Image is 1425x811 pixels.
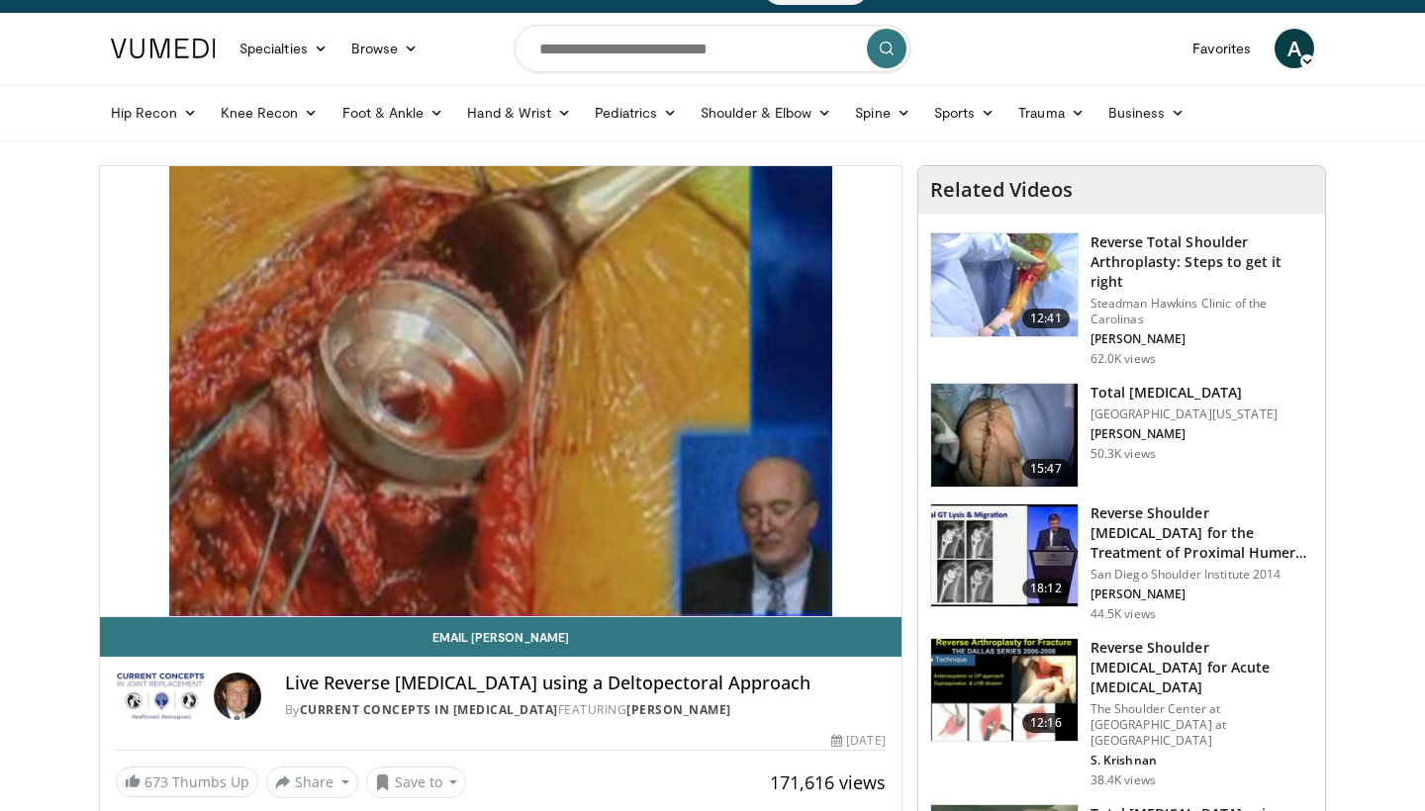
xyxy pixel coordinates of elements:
[455,93,583,133] a: Hand & Wrist
[266,766,358,798] button: Share
[100,166,902,617] video-js: Video Player
[931,639,1078,742] img: butch_reverse_arthroplasty_3.png.150x105_q85_crop-smart_upscale.jpg
[1022,309,1070,328] span: 12:41
[922,93,1007,133] a: Sports
[144,772,168,791] span: 673
[1091,701,1313,749] p: The Shoulder Center at [GEOGRAPHIC_DATA] at [GEOGRAPHIC_DATA]
[931,504,1078,607] img: Q2xRg7exoPLTwO8X4xMDoxOjA4MTsiGN.150x105_q85_crop-smart_upscale.jpg
[100,617,902,657] a: Email [PERSON_NAME]
[930,638,1313,788] a: 12:16 Reverse Shoulder [MEDICAL_DATA] for Acute [MEDICAL_DATA] The Shoulder Center at [GEOGRAPHIC...
[285,673,886,694] h4: Live Reverse [MEDICAL_DATA] using a Deltopectoral Approach
[228,29,339,68] a: Specialties
[1091,232,1313,292] h3: Reverse Total Shoulder Arthroplasty: Steps to get it right
[930,503,1313,622] a: 18:12 Reverse Shoulder [MEDICAL_DATA] for the Treatment of Proximal Humeral … San Diego Shoulder ...
[99,93,209,133] a: Hip Recon
[930,178,1073,202] h4: Related Videos
[209,93,331,133] a: Knee Recon
[1091,567,1313,583] p: San Diego Shoulder Institute 2014
[1091,406,1278,422] p: [GEOGRAPHIC_DATA][US_STATE]
[1181,29,1263,68] a: Favorites
[214,673,261,720] img: Avatar
[1022,713,1070,733] span: 12:16
[1091,772,1156,788] p: 38.4K views
[1022,579,1070,598] span: 18:12
[1091,586,1313,602] p: [PERSON_NAME]
[1091,351,1156,367] p: 62.0K views
[515,25,910,72] input: Search topics, interventions
[366,766,467,798] button: Save to
[1091,638,1313,697] h3: Reverse Shoulder [MEDICAL_DATA] for Acute [MEDICAL_DATA]
[583,93,689,133] a: Pediatrics
[1091,331,1313,347] p: [PERSON_NAME]
[931,384,1078,487] img: 38826_0000_3.png.150x105_q85_crop-smart_upscale.jpg
[300,701,558,718] a: Current Concepts in [MEDICAL_DATA]
[1022,459,1070,479] span: 15:47
[111,39,216,58] img: VuMedi Logo
[1091,503,1313,563] h3: Reverse Shoulder [MEDICAL_DATA] for the Treatment of Proximal Humeral …
[116,673,206,720] img: Current Concepts in Joint Replacement
[1091,296,1313,327] p: Steadman Hawkins Clinic of the Carolinas
[689,93,843,133] a: Shoulder & Elbow
[843,93,921,133] a: Spine
[1091,446,1156,462] p: 50.3K views
[339,29,430,68] a: Browse
[1091,383,1278,403] h3: Total [MEDICAL_DATA]
[1275,29,1314,68] a: A
[1096,93,1197,133] a: Business
[1006,93,1096,133] a: Trauma
[831,732,885,750] div: [DATE]
[626,701,731,718] a: [PERSON_NAME]
[930,232,1313,367] a: 12:41 Reverse Total Shoulder Arthroplasty: Steps to get it right Steadman Hawkins Clinic of the C...
[770,770,886,794] span: 171,616 views
[930,383,1313,488] a: 15:47 Total [MEDICAL_DATA] [GEOGRAPHIC_DATA][US_STATE] [PERSON_NAME] 50.3K views
[285,701,886,719] div: By FEATURING
[931,233,1078,336] img: 326034_0000_1.png.150x105_q85_crop-smart_upscale.jpg
[1091,753,1313,768] p: S. Krishnan
[116,766,258,797] a: 673 Thumbs Up
[331,93,456,133] a: Foot & Ankle
[1091,606,1156,622] p: 44.5K views
[1091,426,1278,442] p: [PERSON_NAME]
